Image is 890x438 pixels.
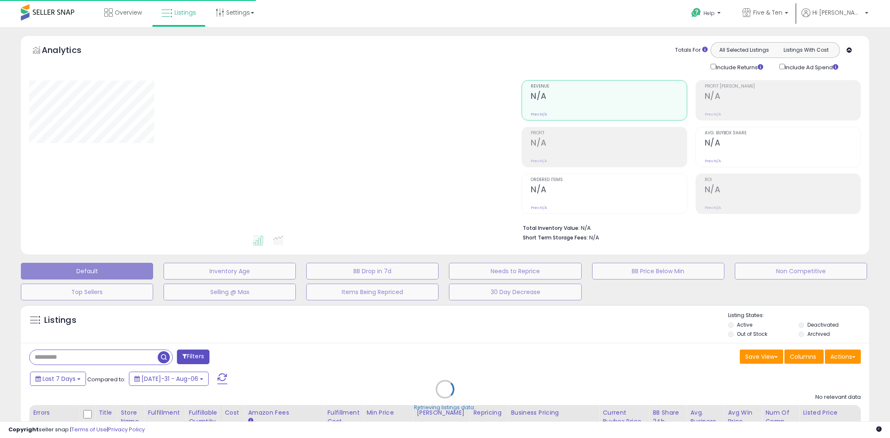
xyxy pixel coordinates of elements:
[713,45,775,55] button: All Selected Listings
[531,91,686,103] h2: N/A
[705,131,860,136] span: Avg. Buybox Share
[531,84,686,89] span: Revenue
[531,138,686,149] h2: N/A
[703,10,715,17] span: Help
[705,138,860,149] h2: N/A
[531,131,686,136] span: Profit
[523,222,855,232] li: N/A
[705,205,721,210] small: Prev: N/A
[531,159,547,164] small: Prev: N/A
[531,112,547,117] small: Prev: N/A
[115,8,142,17] span: Overview
[523,224,580,232] b: Total Inventory Value:
[735,263,867,279] button: Non Competitive
[531,185,686,196] h2: N/A
[21,284,153,300] button: Top Sellers
[42,44,98,58] h5: Analytics
[592,263,724,279] button: BB Price Below Min
[449,284,581,300] button: 30 Day Decrease
[414,404,477,411] div: Retrieving listings data..
[705,185,860,196] h2: N/A
[812,8,862,17] span: Hi [PERSON_NAME]
[8,425,39,433] strong: Copyright
[523,234,588,241] b: Short Term Storage Fees:
[449,263,581,279] button: Needs to Reprice
[21,263,153,279] button: Default
[531,205,547,210] small: Prev: N/A
[174,8,196,17] span: Listings
[775,45,837,55] button: Listings With Cost
[691,8,701,18] i: Get Help
[8,426,145,434] div: seller snap | |
[704,62,773,72] div: Include Returns
[531,178,686,182] span: Ordered Items
[773,62,852,72] div: Include Ad Spend
[705,91,860,103] h2: N/A
[306,263,439,279] button: BB Drop in 7d
[164,263,296,279] button: Inventory Age
[705,112,721,117] small: Prev: N/A
[705,84,860,89] span: Profit [PERSON_NAME]
[802,8,868,27] a: Hi [PERSON_NAME]
[164,284,296,300] button: Selling @ Max
[705,159,721,164] small: Prev: N/A
[306,284,439,300] button: Items Being Repriced
[753,8,782,17] span: Five & Ten
[589,234,599,242] span: N/A
[705,178,860,182] span: ROI
[675,46,708,54] div: Totals For
[685,1,729,27] a: Help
